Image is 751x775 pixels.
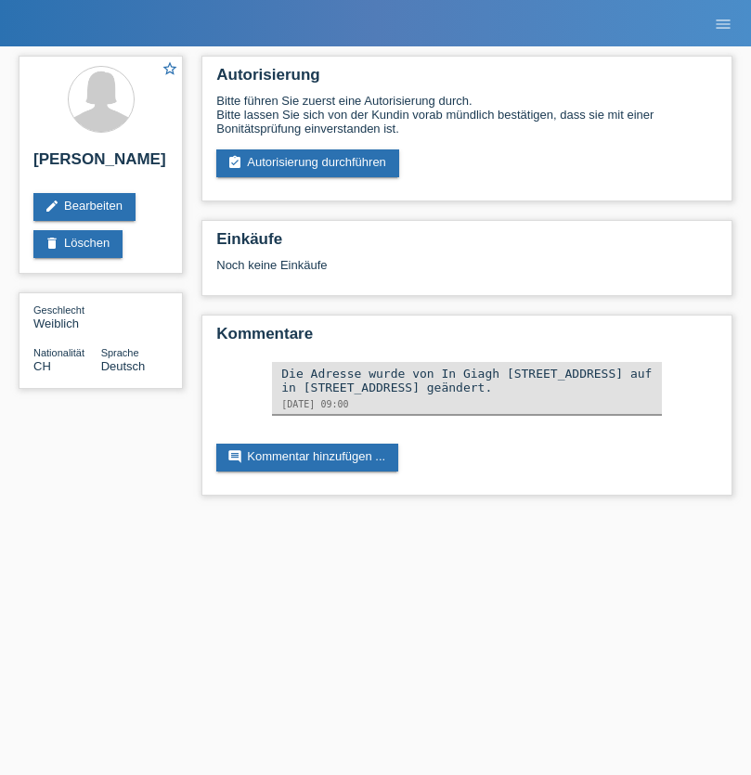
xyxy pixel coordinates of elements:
div: Noch keine Einkäufe [216,258,718,286]
h2: [PERSON_NAME] [33,150,168,178]
a: commentKommentar hinzufügen ... [216,444,398,471]
i: assignment_turned_in [227,155,242,170]
span: Sprache [101,347,139,358]
i: delete [45,236,59,251]
h2: Kommentare [216,325,718,353]
i: edit [45,199,59,213]
i: comment [227,449,242,464]
div: Weiblich [33,303,101,330]
span: Nationalität [33,347,84,358]
span: Deutsch [101,359,146,373]
div: [DATE] 09:00 [281,399,653,409]
a: menu [705,18,742,29]
i: star_border [162,60,178,77]
h2: Autorisierung [216,66,718,94]
h2: Einkäufe [216,230,718,258]
span: Geschlecht [33,304,84,316]
i: menu [714,15,732,33]
a: deleteLöschen [33,230,123,258]
span: Schweiz [33,359,51,373]
a: editBearbeiten [33,193,136,221]
div: Die Adresse wurde von In Giagh [STREET_ADDRESS] auf in [STREET_ADDRESS] geändert. [281,367,653,394]
div: Bitte führen Sie zuerst eine Autorisierung durch. Bitte lassen Sie sich von der Kundin vorab münd... [216,94,718,136]
a: star_border [162,60,178,80]
a: assignment_turned_inAutorisierung durchführen [216,149,399,177]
